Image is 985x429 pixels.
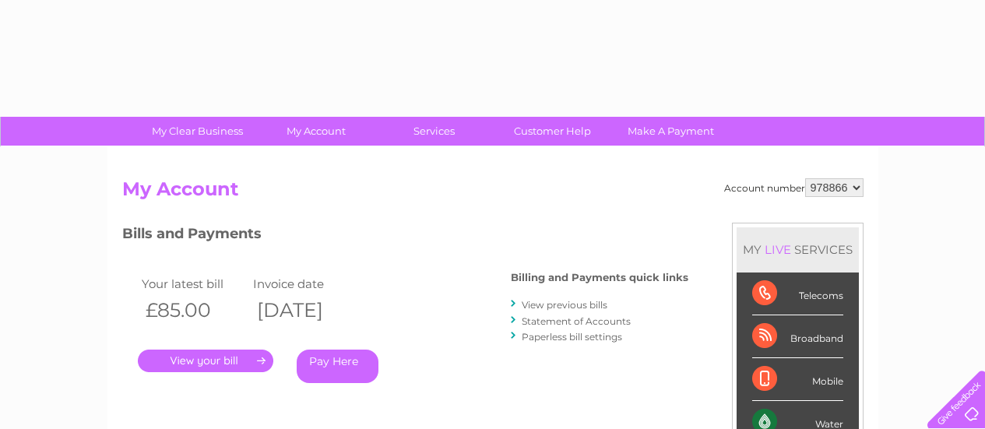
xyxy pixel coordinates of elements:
div: Broadband [752,315,843,358]
th: £85.00 [138,294,250,326]
a: My Clear Business [133,117,262,146]
a: Customer Help [488,117,617,146]
td: Your latest bill [138,273,250,294]
div: Mobile [752,358,843,401]
th: [DATE] [249,294,361,326]
div: MY SERVICES [737,227,859,272]
a: Make A Payment [607,117,735,146]
a: Services [370,117,498,146]
td: Invoice date [249,273,361,294]
div: Account number [724,178,864,197]
div: LIVE [762,242,794,257]
a: My Account [252,117,380,146]
a: . [138,350,273,372]
a: Paperless bill settings [522,331,622,343]
div: Telecoms [752,273,843,315]
a: Statement of Accounts [522,315,631,327]
h2: My Account [122,178,864,208]
a: Pay Here [297,350,378,383]
h4: Billing and Payments quick links [511,272,688,283]
a: View previous bills [522,299,607,311]
h3: Bills and Payments [122,223,688,250]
